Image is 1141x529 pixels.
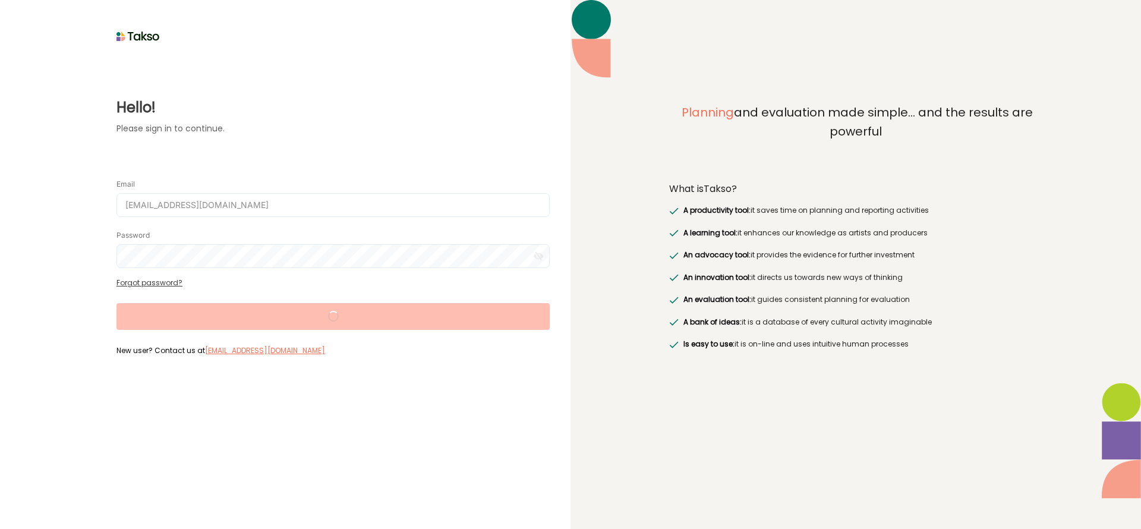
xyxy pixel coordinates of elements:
img: greenRight [669,341,679,348]
label: it provides the evidence for further investment [680,249,914,261]
span: Planning [682,104,734,121]
label: it enhances our knowledge as artists and producers [680,227,927,239]
label: it saves time on planning and reporting activities [680,204,928,216]
span: A bank of ideas: [683,317,742,327]
span: An evaluation tool: [683,294,751,304]
label: Hello! [116,97,550,118]
label: it directs us towards new ways of thinking [680,272,902,284]
img: greenRight [669,229,679,237]
img: greenRight [669,252,679,259]
img: greenRight [669,207,679,215]
label: Please sign in to continue. [116,122,550,135]
label: and evaluation made simple... and the results are powerful [669,103,1042,168]
label: Email [116,180,135,189]
label: What is [669,183,737,195]
a: Forgot password? [116,278,182,288]
img: greenRight [669,319,679,326]
span: Takso? [704,182,737,196]
span: An advocacy tool: [683,250,751,260]
img: greenRight [669,274,679,281]
label: it is on-line and uses intuitive human processes [680,338,908,350]
label: [EMAIL_ADDRESS][DOMAIN_NAME] [205,345,325,357]
img: greenRight [669,297,679,304]
span: A learning tool: [683,228,737,238]
label: it is a database of every cultural activity imaginable [680,316,931,328]
span: A productivity tool: [683,205,751,215]
img: taksoLoginLogo [116,27,160,45]
span: Is easy to use: [683,339,735,349]
label: Password [116,231,150,240]
span: An innovation tool: [683,272,751,282]
label: it guides consistent planning for evaluation [680,294,909,306]
a: [EMAIL_ADDRESS][DOMAIN_NAME] [205,345,325,355]
label: New user? Contact us at [116,345,550,355]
